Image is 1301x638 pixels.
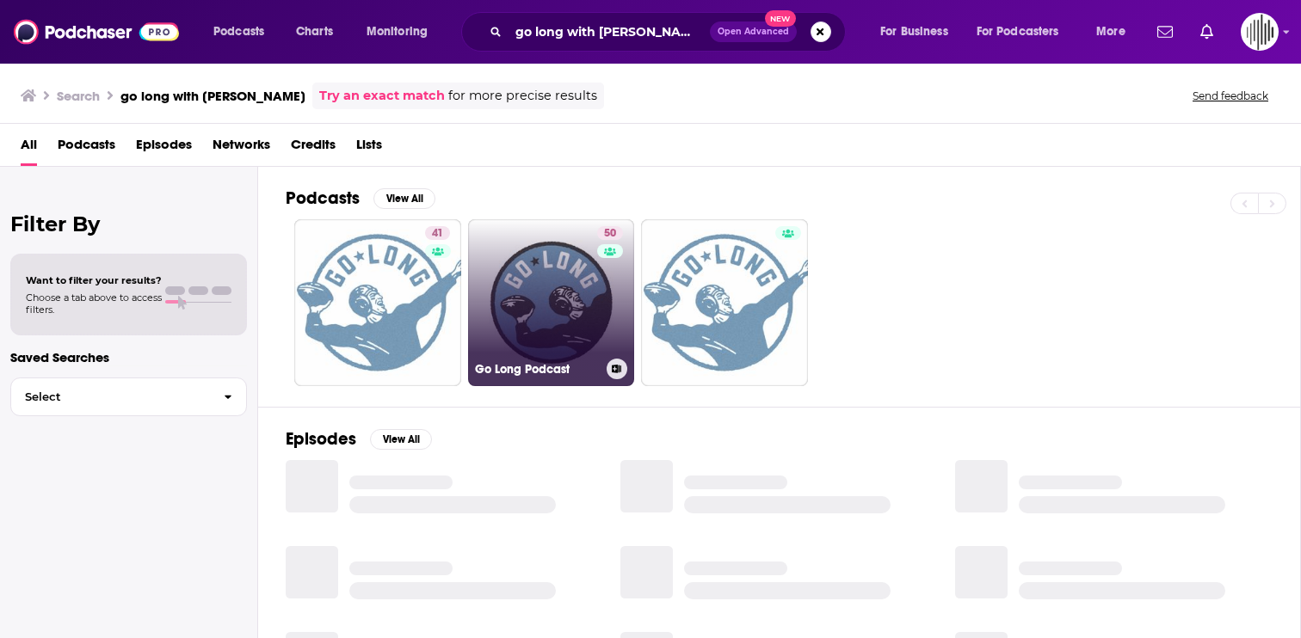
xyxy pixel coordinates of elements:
[448,86,597,106] span: for more precise results
[868,18,970,46] button: open menu
[367,20,428,44] span: Monitoring
[120,88,305,104] h3: go long with [PERSON_NAME]
[14,15,179,48] img: Podchaser - Follow, Share and Rate Podcasts
[1150,17,1180,46] a: Show notifications dropdown
[319,86,445,106] a: Try an exact match
[977,20,1059,44] span: For Podcasters
[710,21,797,42] button: Open AdvancedNew
[286,187,435,209] a: PodcastsView All
[765,10,796,27] span: New
[370,429,432,450] button: View All
[1096,20,1125,44] span: More
[213,20,264,44] span: Podcasts
[10,212,247,236] h2: Filter By
[26,291,162,316] span: Choose a tab above to access filters.
[475,362,600,377] h3: Go Long Podcast
[373,188,435,209] button: View All
[296,20,333,44] span: Charts
[356,131,382,166] a: Lists
[201,18,287,46] button: open menu
[478,12,862,52] div: Search podcasts, credits, & more...
[1187,89,1273,103] button: Send feedback
[291,131,336,166] a: Credits
[509,18,710,46] input: Search podcasts, credits, & more...
[26,274,162,286] span: Want to filter your results?
[1241,13,1279,51] button: Show profile menu
[718,28,789,36] span: Open Advanced
[213,131,270,166] a: Networks
[285,18,343,46] a: Charts
[136,131,192,166] a: Episodes
[1084,18,1147,46] button: open menu
[597,226,623,240] a: 50
[425,226,450,240] a: 41
[294,219,461,386] a: 41
[286,187,360,209] h2: Podcasts
[468,219,635,386] a: 50Go Long Podcast
[1241,13,1279,51] img: User Profile
[1241,13,1279,51] span: Logged in as gpg2
[1193,17,1220,46] a: Show notifications dropdown
[604,225,616,242] span: 50
[432,225,443,242] span: 41
[10,349,247,365] p: Saved Searches
[880,20,948,44] span: For Business
[355,18,450,46] button: open menu
[965,18,1084,46] button: open menu
[11,391,210,402] span: Select
[10,377,247,416] button: Select
[286,428,356,450] h2: Episodes
[57,88,100,104] h3: Search
[286,428,432,450] a: EpisodesView All
[21,131,37,166] a: All
[58,131,115,166] a: Podcasts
